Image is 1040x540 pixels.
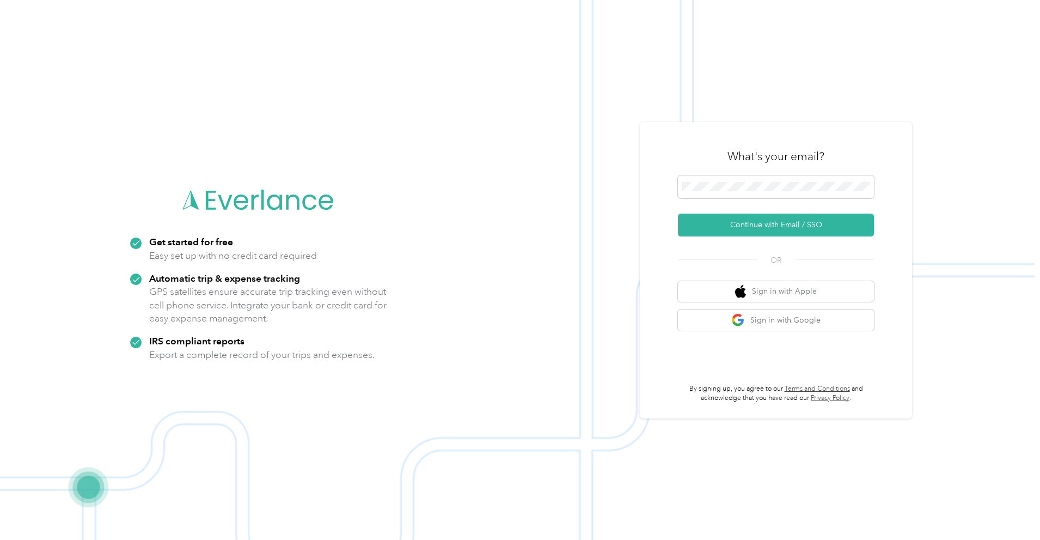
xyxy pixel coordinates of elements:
span: OR [757,254,795,266]
p: By signing up, you agree to our and acknowledge that you have read our . [678,384,874,403]
button: google logoSign in with Google [678,310,874,331]
p: Easy set up with no credit card required [149,249,317,263]
h3: What's your email? [727,149,824,164]
a: Terms and Conditions [785,385,850,393]
img: apple logo [735,285,746,299]
strong: Get started for free [149,236,233,247]
img: google logo [731,313,745,327]
p: GPS satellites ensure accurate trip tracking even without cell phone service. Integrate your bank... [149,285,387,325]
a: Privacy Policy [811,394,849,402]
p: Export a complete record of your trips and expenses. [149,348,375,362]
button: Continue with Email / SSO [678,214,874,236]
button: apple logoSign in with Apple [678,281,874,302]
strong: IRS compliant reports [149,335,244,347]
strong: Automatic trip & expense tracking [149,272,300,284]
iframe: Everlance-gr Chat Button Frame [979,479,1040,540]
